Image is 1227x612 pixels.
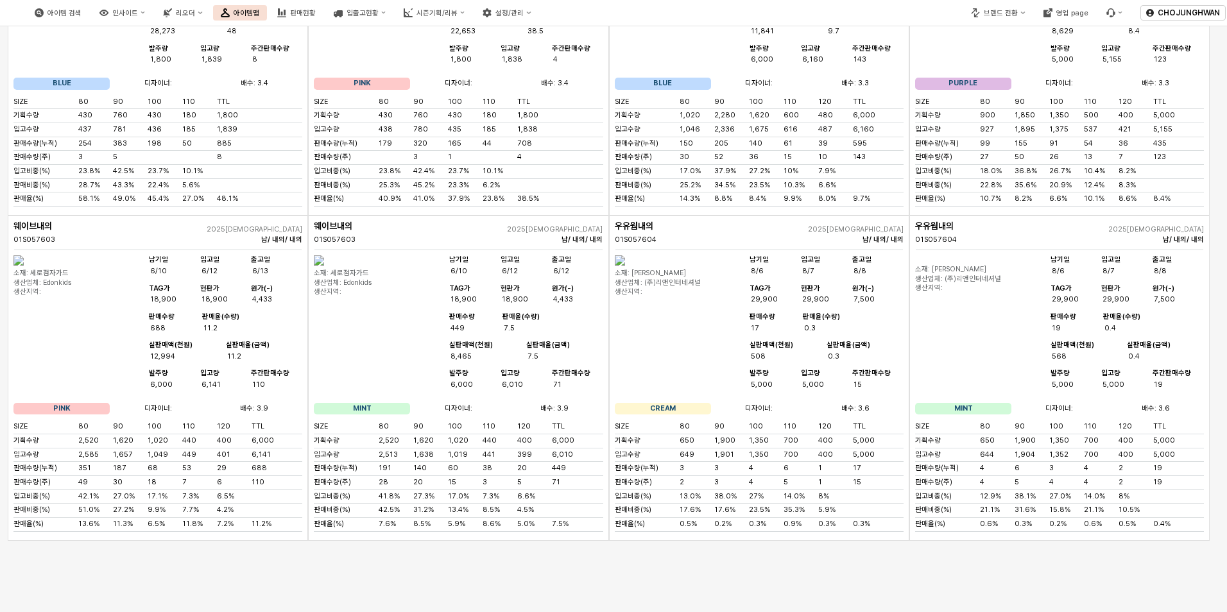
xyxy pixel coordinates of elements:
[475,5,538,21] button: 설정/관리
[495,9,524,17] div: 설정/관리
[270,5,323,21] button: 판매현황
[1056,9,1088,17] div: 영업 page
[416,9,458,17] div: 시즌기획/리뷰
[1036,5,1096,21] button: 영업 page
[92,5,153,21] button: 인사이트
[396,5,472,21] button: 시즌기획/리뷰
[112,9,138,17] div: 인사이트
[963,5,1033,21] button: 브랜드 전환
[234,9,259,17] div: 아이템맵
[176,9,195,17] div: 리오더
[347,9,379,17] div: 입출고현황
[290,9,316,17] div: 판매현황
[984,9,1018,17] div: 브랜드 전환
[47,9,82,17] div: 아이템 검색
[1099,5,1130,21] div: 버그 제보 및 기능 개선 요청
[27,5,89,21] button: 아이템 검색
[213,5,267,21] button: 아이템맵
[1140,5,1226,21] button: CHOJUNGHWAN
[326,5,393,21] button: 입출고현황
[1158,8,1220,18] p: CHOJUNGHWAN
[155,5,210,21] button: 리오더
